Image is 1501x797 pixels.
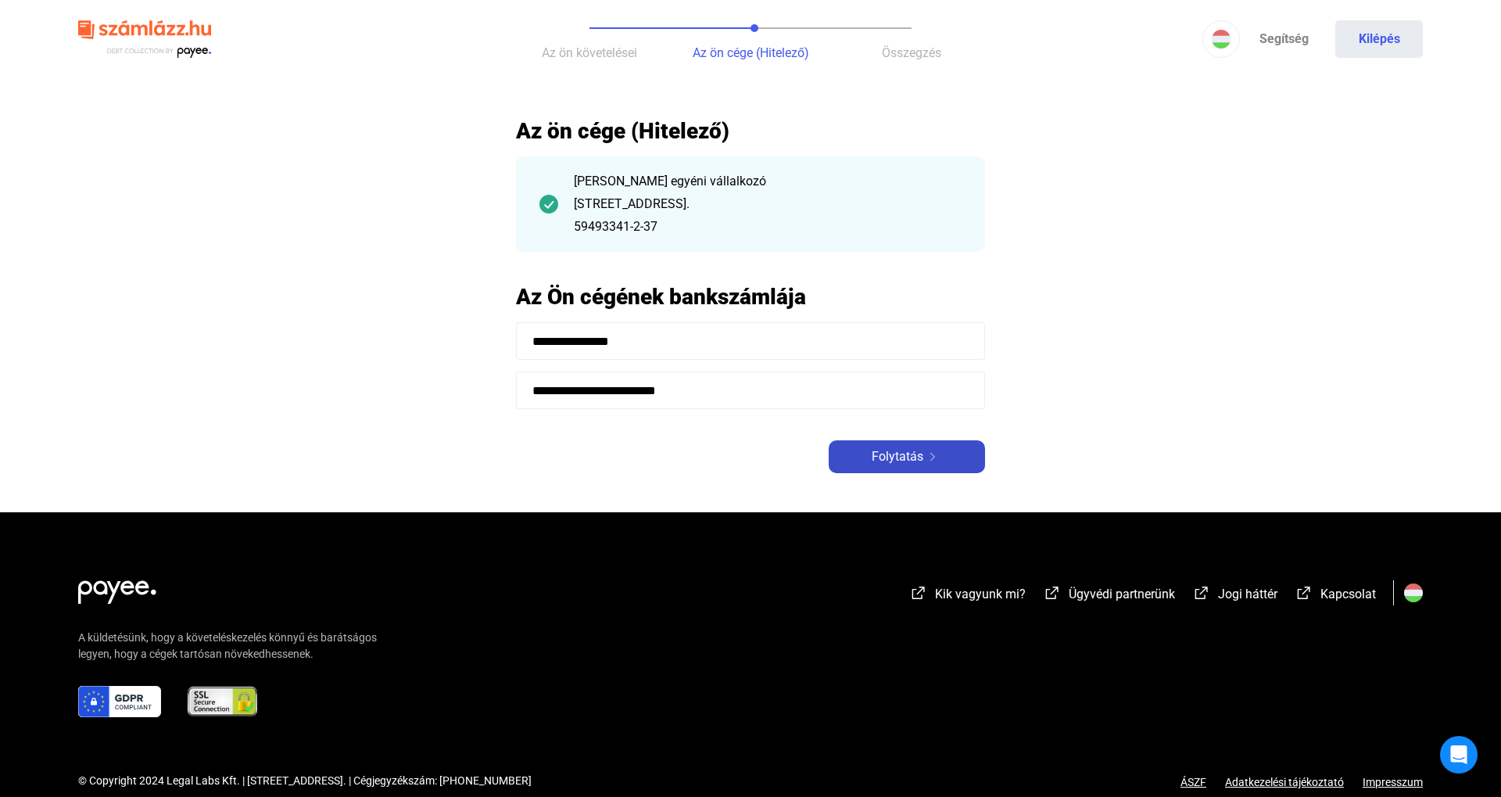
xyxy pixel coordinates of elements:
[1043,585,1062,601] img: external-link-white
[78,572,156,604] img: white-payee-white-dot.svg
[1320,587,1376,601] span: Kapcsolat
[909,585,928,601] img: external-link-white
[1295,585,1313,601] img: external-link-white
[829,440,985,473] button: Folytatásarrow-right-white
[1218,587,1277,601] span: Jogi háttér
[1180,776,1206,788] a: ÁSZF
[78,14,211,65] img: szamlazzhu-logo
[78,773,532,789] div: © Copyright 2024 Legal Labs Kft. | [STREET_ADDRESS]. | Cégjegyzékszám: [PHONE_NUMBER]
[1295,589,1376,604] a: external-link-whiteKapcsolat
[1192,589,1277,604] a: external-link-whiteJogi háttér
[1240,20,1327,58] a: Segítség
[542,45,637,60] span: Az ön követelései
[935,587,1026,601] span: Kik vagyunk mi?
[516,117,985,145] h2: Az ön cége (Hitelező)
[923,453,942,461] img: arrow-right-white
[1212,30,1231,48] img: HU
[1404,583,1423,602] img: HU.svg
[1192,585,1211,601] img: external-link-white
[882,45,941,60] span: Összegzés
[516,283,985,311] h2: Az Ön cégének bankszámlája
[872,447,923,466] span: Folytatás
[1440,736,1478,774] div: Open Intercom Messenger
[574,195,962,214] div: [STREET_ADDRESS].
[1206,776,1363,788] a: Adatkezelési tájékoztató
[78,686,161,717] img: gdpr
[1363,776,1423,788] a: Impresszum
[574,172,962,191] div: [PERSON_NAME] egyéni vállalkozó
[186,686,259,717] img: ssl
[1202,20,1240,58] button: HU
[574,217,962,236] div: 59493341-2-37
[1069,587,1175,601] span: Ügyvédi partnerünk
[1043,589,1175,604] a: external-link-whiteÜgyvédi partnerünk
[693,45,809,60] span: Az ön cége (Hitelező)
[909,589,1026,604] a: external-link-whiteKik vagyunk mi?
[539,195,558,214] img: checkmark-darker-green-circle
[1335,20,1423,58] button: Kilépés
